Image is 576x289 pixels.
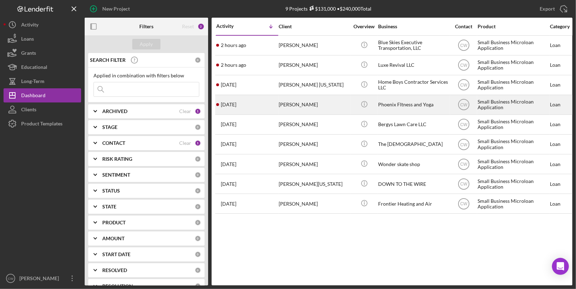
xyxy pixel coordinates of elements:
b: AMOUNT [102,236,125,241]
div: Small Business Microloan Application [478,194,548,213]
div: Contact [450,24,477,29]
div: Clients [21,102,36,118]
b: ARCHIVED [102,108,127,114]
text: CW [460,63,468,68]
time: 2025-07-30 20:33 [221,201,236,207]
div: 1 [195,108,201,114]
text: CW [460,43,468,48]
b: SENTIMENT [102,172,130,178]
b: Filters [139,24,153,29]
time: 2025-09-18 19:03 [221,122,236,127]
div: 0 [195,267,201,273]
time: 2025-09-22 15:56 [221,42,246,48]
text: CW [460,162,468,167]
time: 2025-09-19 15:23 [221,82,236,88]
div: 0 [195,204,201,210]
div: Activity [21,18,38,34]
div: Educational [21,60,47,76]
div: Long-Term [21,74,44,90]
text: CW [460,83,468,88]
div: 0 [195,219,201,226]
time: 2025-09-18 23:49 [221,102,236,107]
div: Small Business Microloan Application [478,115,548,134]
text: CW [460,182,468,187]
text: CW [8,277,14,281]
b: RESOLVED [102,267,127,273]
div: New Project [102,2,130,16]
div: 0 [195,124,201,130]
text: CW [460,102,468,107]
div: [PERSON_NAME] [18,271,63,287]
button: CW[PERSON_NAME] [4,271,81,285]
div: Client [279,24,349,29]
div: [PERSON_NAME] [279,194,349,213]
button: Dashboard [4,88,81,102]
div: Small Business Microloan Application [478,36,548,55]
div: 0 [195,235,201,242]
b: RESOLUTION [102,283,133,289]
button: Product Templates [4,117,81,131]
div: 0 [195,172,201,178]
text: CW [460,201,468,206]
div: Open Intercom Messenger [552,258,569,275]
button: Long-Term [4,74,81,88]
div: Apply [140,39,153,49]
b: CONTACT [102,140,125,146]
div: Clear [179,108,191,114]
div: Small Business Microloan Application [478,56,548,75]
div: Frontier Heating and Air [378,194,449,213]
button: Export [533,2,572,16]
div: Product Templates [21,117,62,132]
div: The [DEMOGRAPHIC_DATA] [378,135,449,154]
div: 0 [195,156,201,162]
div: 9 Projects • $240,000 Total [286,6,372,12]
button: Apply [132,39,160,49]
time: 2025-08-05 02:39 [221,181,236,187]
div: Overview [351,24,377,29]
div: Wonder skate shop [378,155,449,173]
time: 2025-09-22 15:27 [221,62,246,68]
div: [PERSON_NAME][US_STATE] [279,175,349,193]
div: Grants [21,46,36,62]
div: Small Business Microloan Application [478,175,548,193]
text: CW [460,122,468,127]
div: Luxe Revival LLC [378,56,449,75]
div: 0 [195,57,201,63]
div: 0 [195,188,201,194]
b: START DATE [102,252,131,257]
time: 2025-08-25 20:52 [221,141,236,147]
button: Clients [4,102,81,117]
div: Phoenix FItness and Yoga [378,95,449,114]
div: [PERSON_NAME] [279,115,349,134]
b: STATUS [102,188,120,194]
div: Bergys Lawn Care LLC [378,115,449,134]
div: Clear [179,140,191,146]
div: 2 [198,23,205,30]
div: Activity [216,23,247,29]
div: 1 [195,140,201,146]
time: 2025-08-10 17:54 [221,161,236,167]
div: [PERSON_NAME] [279,36,349,55]
div: Small Business Microloan Application [478,95,548,114]
div: Small Business Microloan Application [478,155,548,173]
button: Educational [4,60,81,74]
div: [PERSON_NAME] [279,56,349,75]
div: [PERSON_NAME] [279,155,349,173]
button: Grants [4,46,81,60]
div: Small Business Microloan Application [478,76,548,94]
div: Home Boys Contractor Services LLC [378,76,449,94]
b: PRODUCT [102,220,126,225]
div: Small Business Microloan Application [478,135,548,154]
a: Loans [4,32,81,46]
div: Business [378,24,449,29]
div: $131,000 [308,6,336,12]
div: 0 [195,251,201,258]
div: [PERSON_NAME] [279,135,349,154]
div: Reset [182,24,194,29]
b: STATE [102,204,116,210]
